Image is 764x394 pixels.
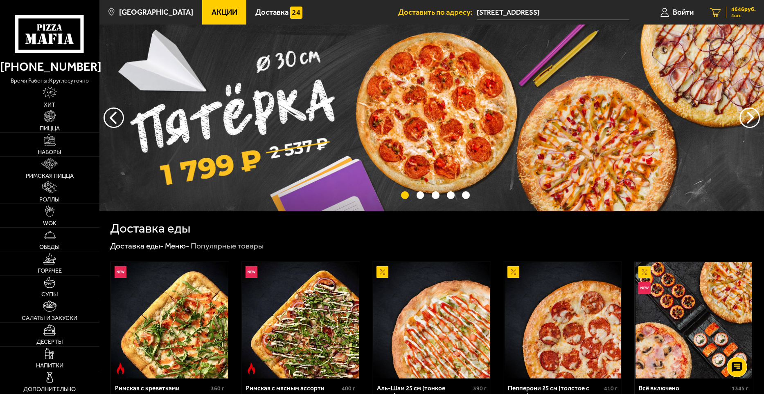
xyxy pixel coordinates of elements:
[401,191,409,199] button: точки переключения
[255,9,288,16] span: Доставка
[732,385,748,392] span: 1345 г
[342,385,355,392] span: 400 г
[398,9,477,16] span: Доставить по адресу:
[110,241,164,251] a: Доставка еды-
[503,262,622,378] a: АкционныйПепперони 25 см (толстое с сыром)
[477,5,629,20] span: Россия, Санкт-Петербург, улица Пилотов, 14к1
[638,282,650,294] img: Новинка
[739,107,760,128] button: предыдущий
[604,385,618,392] span: 410 г
[119,9,193,16] span: [GEOGRAPHIC_DATA]
[115,363,126,374] img: Острое блюдо
[110,222,190,235] h1: Доставка еды
[447,191,455,199] button: точки переключения
[211,385,224,392] span: 360 г
[639,385,730,392] div: Всё включено
[115,266,126,278] img: Новинка
[477,5,629,20] input: Ваш адрес доставки
[41,291,58,297] span: Супы
[104,107,124,128] button: следующий
[432,191,439,199] button: точки переключения
[417,191,424,199] button: точки переключения
[38,268,62,273] span: Горячее
[44,102,55,107] span: Хит
[636,262,752,378] img: Всё включено
[40,125,60,131] span: Пицца
[26,173,74,179] span: Римская пицца
[635,262,753,378] a: АкционныйНовинкаВсё включено
[473,385,487,392] span: 390 г
[505,262,621,378] img: Пепперони 25 см (толстое с сыром)
[22,315,77,321] span: Салаты и закуски
[673,9,694,16] span: Войти
[36,339,63,345] span: Десерты
[165,241,189,251] a: Меню-
[241,262,360,378] a: НовинкаОстрое блюдоРимская с мясным ассорти
[39,197,60,202] span: Роллы
[462,191,470,199] button: точки переключения
[38,149,61,155] span: Наборы
[23,386,76,392] span: Дополнительно
[246,266,257,278] img: Новинка
[373,262,490,378] img: Аль-Шам 25 см (тонкое тесто)
[290,7,302,18] img: 15daf4d41897b9f0e9f617042186c801.svg
[212,9,237,16] span: Акции
[39,244,60,250] span: Обеды
[242,262,359,378] img: Римская с мясным ассорти
[115,385,209,392] div: Римская с креветками
[731,7,756,12] span: 4646 руб.
[246,385,340,392] div: Римская с мясным ассорти
[246,363,257,374] img: Острое блюдо
[43,220,56,226] span: WOK
[507,266,519,278] img: Акционный
[376,266,388,278] img: Акционный
[111,262,228,378] img: Римская с креветками
[638,266,650,278] img: Акционный
[372,262,491,378] a: АкционныйАль-Шам 25 см (тонкое тесто)
[191,241,264,251] div: Популярные товары
[731,13,756,18] span: 4 шт.
[36,363,63,368] span: Напитки
[110,262,229,378] a: НовинкаОстрое блюдоРимская с креветками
